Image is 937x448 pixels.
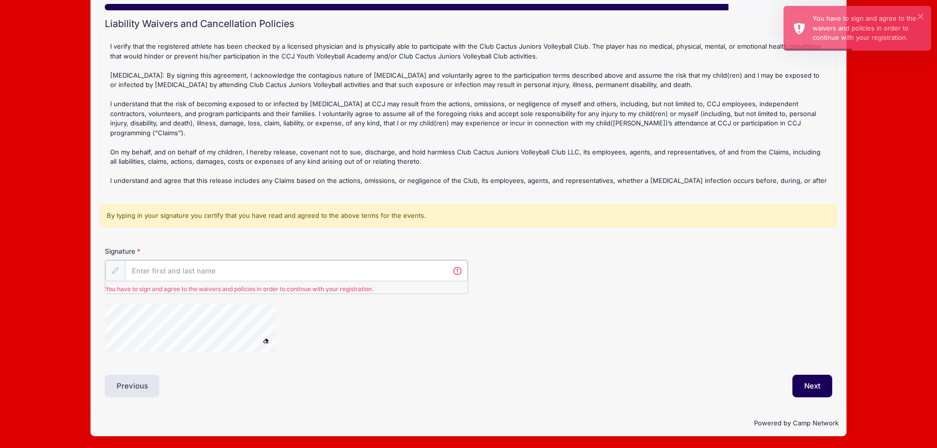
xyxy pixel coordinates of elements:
[125,260,468,281] input: Enter first and last name
[98,418,839,428] p: Powered by Camp Network
[105,246,287,256] label: Signature
[918,14,923,19] button: ×
[105,375,160,397] button: Previous
[105,285,468,294] span: You have to sign and agree to the waivers and policies in order to continue with your registration.
[792,375,832,397] button: Next
[100,204,837,228] div: By typing in your signature you certify that you have read and agreed to the above terms for the ...
[813,14,923,43] div: You have to sign and agree to the waivers and policies in order to continue with your registration.
[105,18,832,30] h2: Liability Waivers and Cancellation Policies
[105,38,832,186] div: : All Academy Fees must be paid in advance to complete an athlete's registration. We provide the ...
